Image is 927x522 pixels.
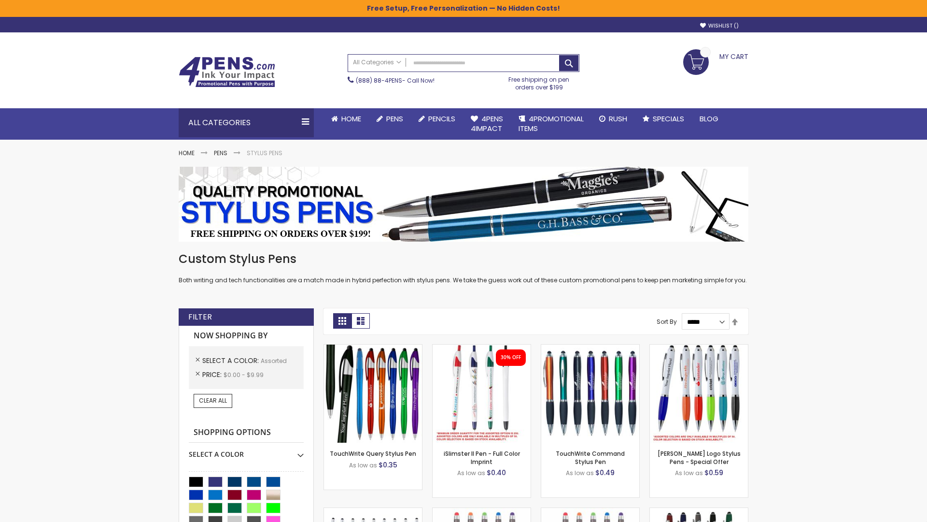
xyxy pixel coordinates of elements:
[179,108,314,137] div: All Categories
[202,356,261,365] span: Select A Color
[609,114,627,124] span: Rush
[356,76,402,85] a: (888) 88-4PENS
[541,344,639,352] a: TouchWrite Command Stylus Pen-Assorted
[411,108,463,130] a: Pencils
[692,108,726,130] a: Blog
[657,318,677,326] label: Sort By
[675,469,703,477] span: As low as
[349,461,377,469] span: As low as
[189,422,304,443] strong: Shopping Options
[457,469,485,477] span: As low as
[700,22,739,29] a: Wishlist
[189,326,304,346] strong: Now Shopping by
[653,114,684,124] span: Specials
[324,344,422,352] a: TouchWrite Query Stylus Pen-Assorted
[324,507,422,516] a: Stiletto Advertising Stylus Pens-Assorted
[202,370,224,379] span: Price
[566,469,594,477] span: As low as
[179,251,748,285] div: Both writing and tech functionalities are a match made in hybrid perfection with stylus pens. We ...
[356,76,435,85] span: - Call Now!
[541,507,639,516] a: Islander Softy Gel with Stylus - ColorJet Imprint-Assorted
[189,443,304,459] div: Select A Color
[433,344,531,352] a: iSlimster II - Full Color-Assorted
[595,468,615,478] span: $0.49
[511,108,591,140] a: 4PROMOTIONALITEMS
[247,149,282,157] strong: Stylus Pens
[499,72,580,91] div: Free shipping on pen orders over $199
[658,449,741,465] a: [PERSON_NAME] Logo Stylus Pens - Special Offer
[194,394,232,407] a: Clear All
[348,55,406,71] a: All Categories
[188,312,212,322] strong: Filter
[353,58,401,66] span: All Categories
[323,108,369,130] a: Home
[199,396,227,405] span: Clear All
[341,114,361,124] span: Home
[179,251,748,267] h1: Custom Stylus Pens
[471,114,503,133] span: 4Pens 4impact
[324,345,422,443] img: TouchWrite Query Stylus Pen-Assorted
[214,149,227,157] a: Pens
[704,468,723,478] span: $0.59
[386,114,403,124] span: Pens
[261,357,287,365] span: Assorted
[541,345,639,443] img: TouchWrite Command Stylus Pen-Assorted
[487,468,506,478] span: $0.40
[650,344,748,352] a: Kimberly Logo Stylus Pens-Assorted
[179,167,748,242] img: Stylus Pens
[428,114,455,124] span: Pencils
[444,449,520,465] a: iSlimster II Pen - Full Color Imprint
[519,114,584,133] span: 4PROMOTIONAL ITEMS
[650,345,748,443] img: Kimberly Logo Stylus Pens-Assorted
[700,114,718,124] span: Blog
[433,345,531,443] img: iSlimster II - Full Color-Assorted
[224,371,264,379] span: $0.00 - $9.99
[591,108,635,130] a: Rush
[179,149,195,157] a: Home
[379,460,397,470] span: $0.35
[556,449,625,465] a: TouchWrite Command Stylus Pen
[635,108,692,130] a: Specials
[330,449,416,458] a: TouchWrite Query Stylus Pen
[501,354,521,361] div: 30% OFF
[463,108,511,140] a: 4Pens4impact
[650,507,748,516] a: Custom Soft Touch® Metal Pens with Stylus-Assorted
[369,108,411,130] a: Pens
[433,507,531,516] a: Islander Softy Gel Pen with Stylus-Assorted
[333,313,351,329] strong: Grid
[179,57,275,87] img: 4Pens Custom Pens and Promotional Products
